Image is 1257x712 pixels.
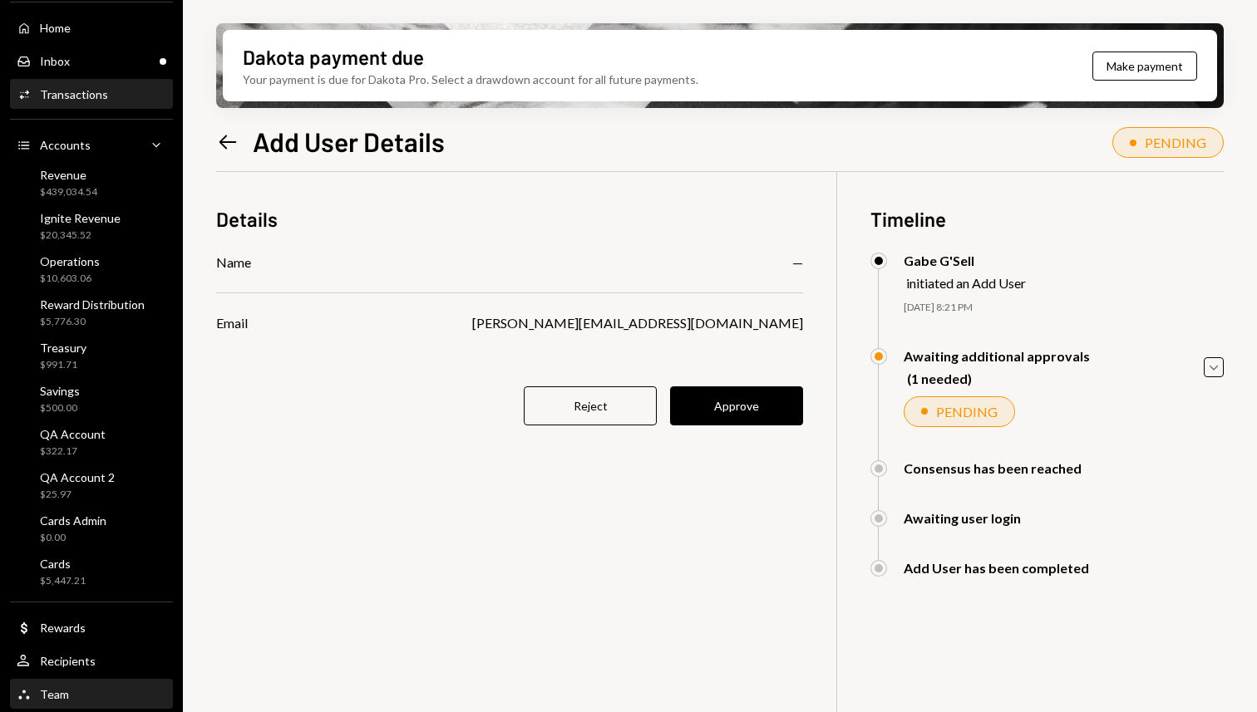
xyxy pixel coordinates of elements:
div: Home [40,21,71,35]
div: (1 needed) [907,371,1090,386]
div: Reward Distribution [40,297,145,312]
h3: Timeline [870,205,1224,233]
div: Revenue [40,168,97,182]
a: Accounts [10,130,173,160]
a: Home [10,12,173,42]
div: $20,345.52 [40,228,121,243]
a: Reward Distribution$5,776.30 [10,292,173,332]
a: Recipients [10,646,173,675]
div: $991.71 [40,358,86,372]
div: [DATE] 8:21 PM [904,301,1224,315]
div: Transactions [40,87,108,101]
div: Cards Admin [40,513,106,528]
div: — [792,253,803,273]
a: Transactions [10,79,173,109]
div: $0.00 [40,531,106,545]
div: $10,603.06 [40,272,100,286]
div: initiated an Add User [906,275,1026,291]
div: $500.00 [40,401,80,415]
a: Team [10,679,173,709]
a: Savings$500.00 [10,379,173,419]
div: Ignite Revenue [40,211,121,225]
div: PENDING [1145,135,1206,150]
div: QA Account [40,427,106,441]
div: Inbox [40,54,70,68]
button: Reject [524,386,657,425]
div: Team [40,687,69,701]
a: QA Account 2$25.97 [10,465,173,505]
a: Inbox [10,46,173,76]
a: QA Account$322.17 [10,422,173,462]
div: Treasury [40,341,86,355]
div: Gabe G'Sell [904,253,1026,268]
a: Rewards [10,612,173,642]
div: Rewards [40,621,86,635]
div: Your payment is due for Dakota Pro. Select a drawdown account for all future payments. [243,71,698,88]
div: $322.17 [40,444,106,459]
a: Cards$5,447.21 [10,552,173,592]
div: $5,447.21 [40,574,86,588]
h3: Details [216,205,278,233]
a: Cards Admin$0.00 [10,508,173,548]
div: $5,776.30 [40,315,145,329]
a: Ignite Revenue$20,345.52 [10,206,173,246]
div: Awaiting user login [904,510,1021,526]
div: Recipients [40,654,96,668]
div: Name [216,253,251,273]
div: Awaiting additional approvals [904,348,1090,364]
a: Treasury$991.71 [10,336,173,376]
div: $25.97 [40,488,115,502]
div: Cards [40,557,86,571]
div: Dakota payment due [243,43,424,71]
div: Consensus has been reached [904,460,1082,476]
div: QA Account 2 [40,470,115,484]
h1: Add User Details [253,125,445,158]
div: PENDING [936,404,998,420]
a: Revenue$439,034.54 [10,163,173,203]
button: Approve [670,386,803,425]
div: $439,034.54 [40,185,97,199]
div: [PERSON_NAME][EMAIL_ADDRESS][DOMAIN_NAME] [472,313,803,333]
div: Email [216,313,248,333]
div: Operations [40,254,100,268]
div: Savings [40,384,80,398]
div: Add User has been completed [904,560,1089,576]
div: Accounts [40,138,91,152]
a: Operations$10,603.06 [10,249,173,289]
button: Make payment [1092,52,1197,81]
